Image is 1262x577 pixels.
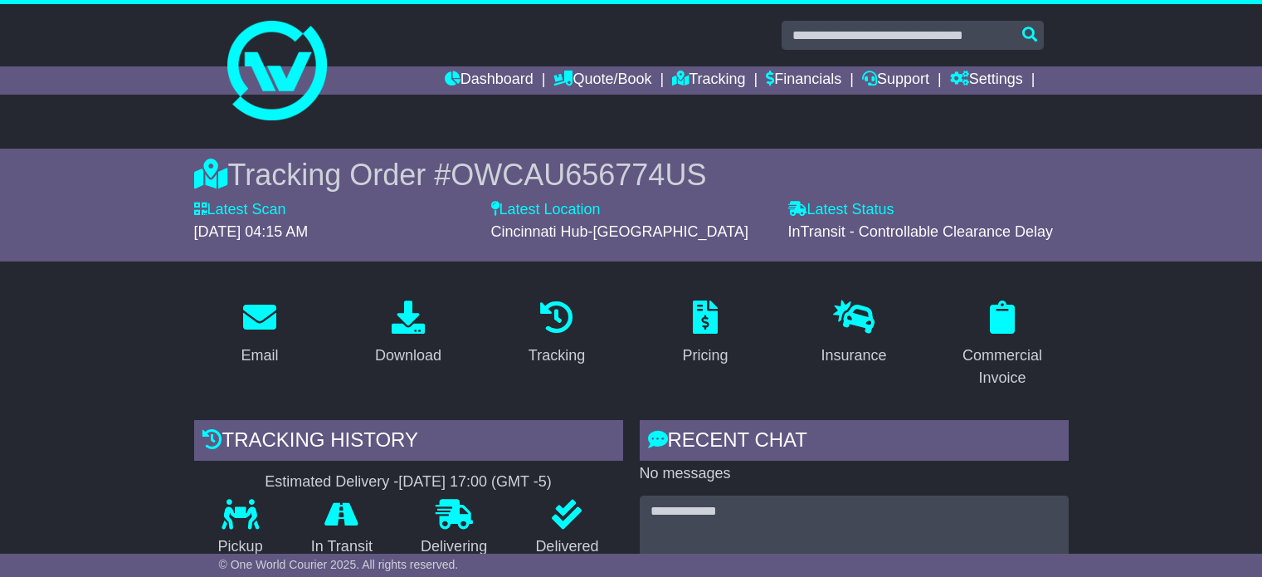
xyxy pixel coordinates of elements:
a: Email [230,295,289,373]
div: [DATE] 17:00 (GMT -5) [398,473,551,491]
a: Commercial Invoice [937,295,1069,395]
div: Pricing [682,345,728,367]
a: Dashboard [445,66,534,95]
a: Support [862,66,929,95]
div: Tracking history [194,420,623,465]
label: Latest Location [491,201,601,219]
label: Latest Status [788,201,894,219]
div: Email [241,345,278,367]
a: Financials [766,66,841,95]
span: [DATE] 04:15 AM [194,223,309,240]
label: Latest Scan [194,201,286,219]
div: Download [375,345,441,367]
a: Settings [950,66,1023,95]
div: Estimated Delivery - [194,473,623,491]
p: Delivered [511,538,622,556]
a: Quote/Book [553,66,651,95]
p: Delivering [397,538,511,556]
div: Tracking Order # [194,157,1069,193]
a: Download [364,295,452,373]
a: Tracking [672,66,745,95]
div: Commercial Invoice [948,345,1058,389]
a: Insurance [810,295,897,373]
div: Tracking [529,345,585,367]
span: InTransit - Controllable Clearance Delay [788,223,1053,240]
span: © One World Courier 2025. All rights reserved. [219,558,459,571]
p: No messages [640,465,1069,483]
div: Insurance [821,345,886,367]
a: Pricing [671,295,738,373]
p: Pickup [194,538,287,556]
div: RECENT CHAT [640,420,1069,465]
p: In Transit [287,538,397,556]
span: Cincinnati Hub-[GEOGRAPHIC_DATA] [491,223,748,240]
span: OWCAU656774US [451,158,706,192]
a: Tracking [518,295,596,373]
